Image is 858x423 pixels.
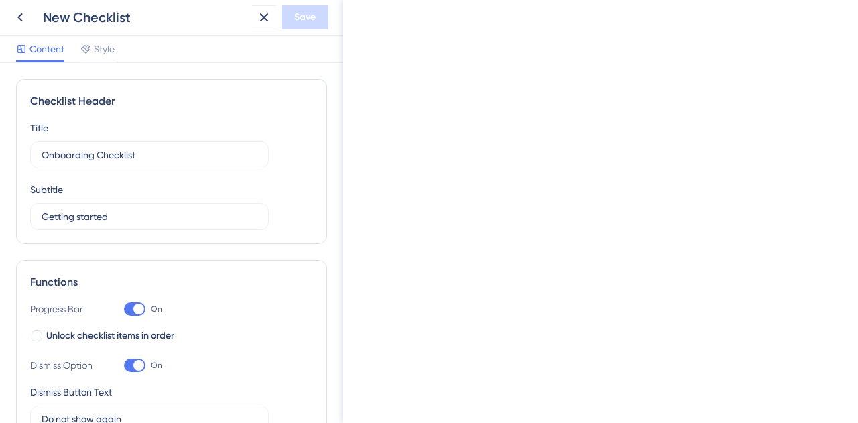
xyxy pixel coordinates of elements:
[294,9,316,25] span: Save
[151,304,162,314] span: On
[43,8,247,27] div: New Checklist
[94,41,115,57] span: Style
[151,360,162,371] span: On
[30,384,112,400] div: Dismiss Button Text
[282,5,328,29] button: Save
[30,93,313,109] div: Checklist Header
[30,182,63,198] div: Subtitle
[30,274,313,290] div: Functions
[42,209,257,224] input: Header 2
[29,41,64,57] span: Content
[30,301,97,317] div: Progress Bar
[46,328,174,344] span: Unlock checklist items in order
[30,357,97,373] div: Dismiss Option
[30,120,48,136] div: Title
[42,147,257,162] input: Header 1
